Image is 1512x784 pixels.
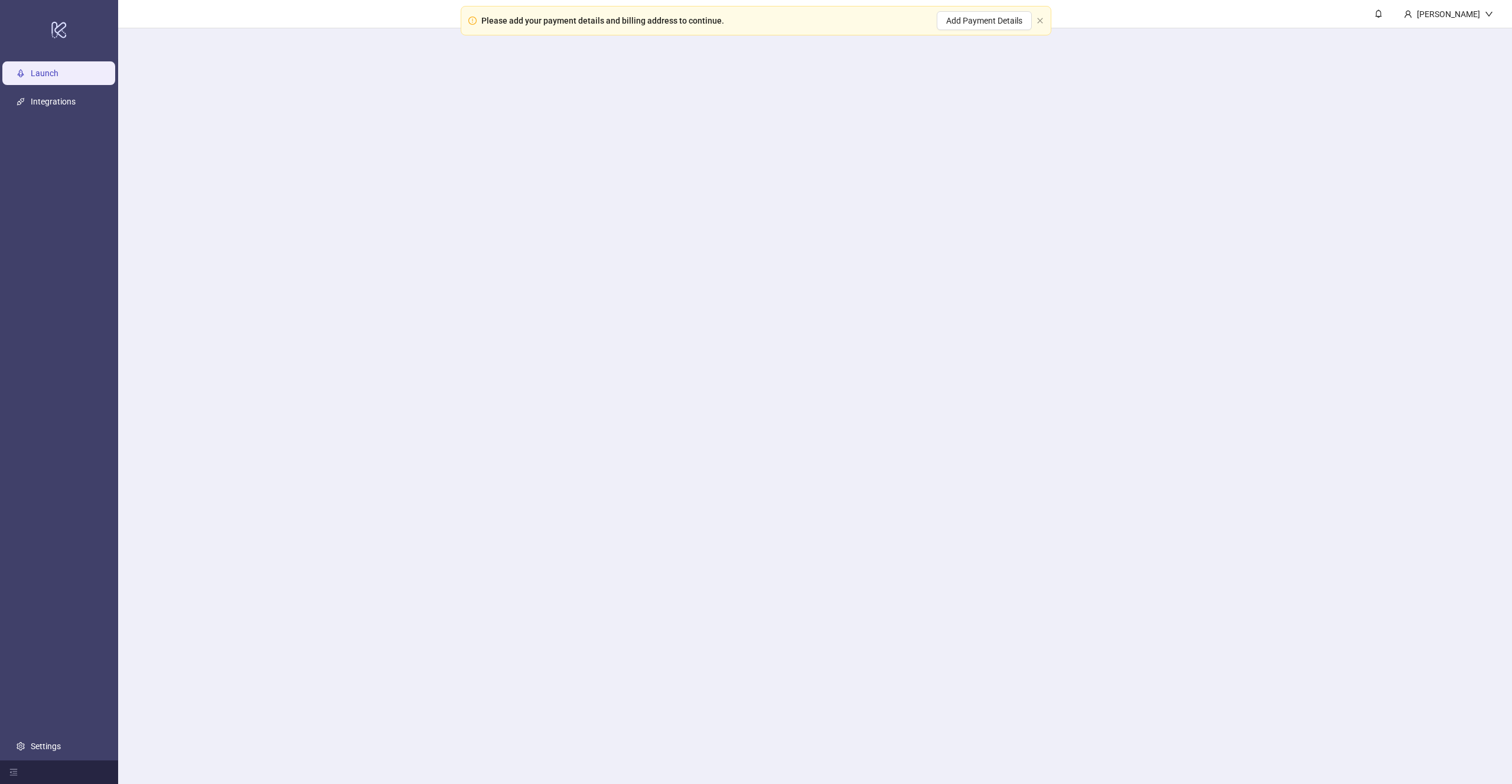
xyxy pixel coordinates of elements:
[937,11,1032,30] button: Add Payment Details
[31,68,58,78] a: Launch
[31,741,61,751] a: Settings
[1485,10,1493,18] span: down
[946,16,1022,25] span: Add Payment Details
[9,768,18,776] span: menu-fold
[1412,8,1485,21] div: [PERSON_NAME]
[1374,9,1383,18] span: bell
[1037,17,1044,24] span: close
[31,97,76,106] a: Integrations
[468,17,477,25] span: exclamation-circle
[1037,17,1044,25] button: close
[481,14,724,27] div: Please add your payment details and billing address to continue.
[1404,10,1412,18] span: user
